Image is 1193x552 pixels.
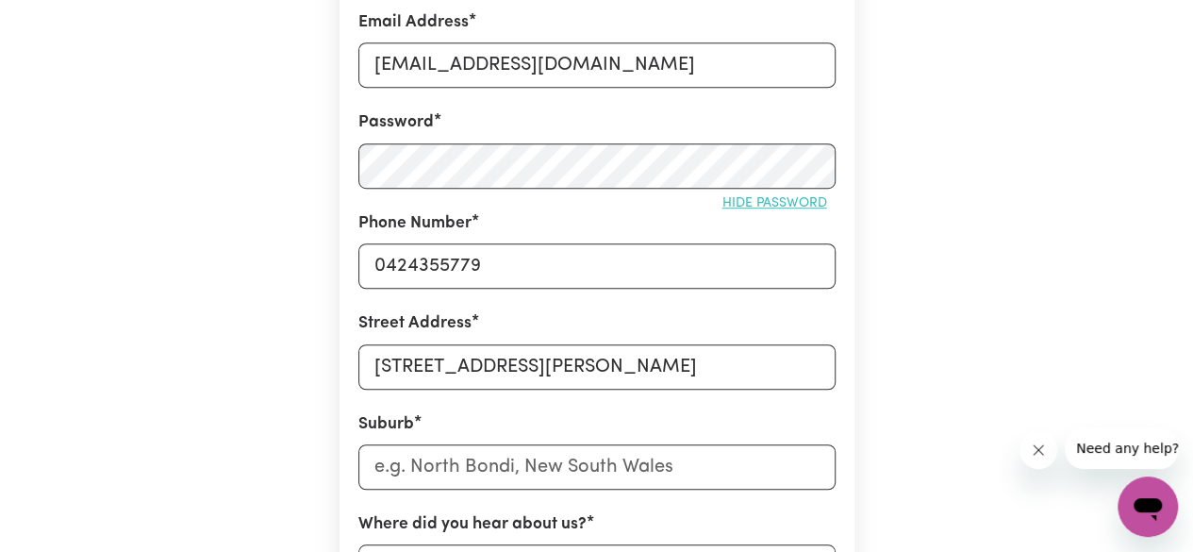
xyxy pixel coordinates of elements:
input: e.g. 0412 345 678 [358,243,836,289]
label: Where did you hear about us? [358,512,587,537]
input: e.g. 221B Victoria St [358,344,836,390]
label: Password [358,110,434,135]
input: e.g. daniela.d88@gmail.com [358,42,836,88]
label: Phone Number [358,211,472,236]
iframe: Close message [1019,431,1057,469]
iframe: Button to launch messaging window [1118,477,1178,537]
span: Need any help? [11,13,114,28]
span: Hide password [722,196,827,210]
label: Street Address [358,311,472,336]
iframe: Message from company [1065,427,1178,469]
button: Hide password [714,189,836,218]
label: Suburb [358,412,414,437]
label: Email Address [358,10,469,35]
input: e.g. North Bondi, New South Wales [358,444,836,490]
